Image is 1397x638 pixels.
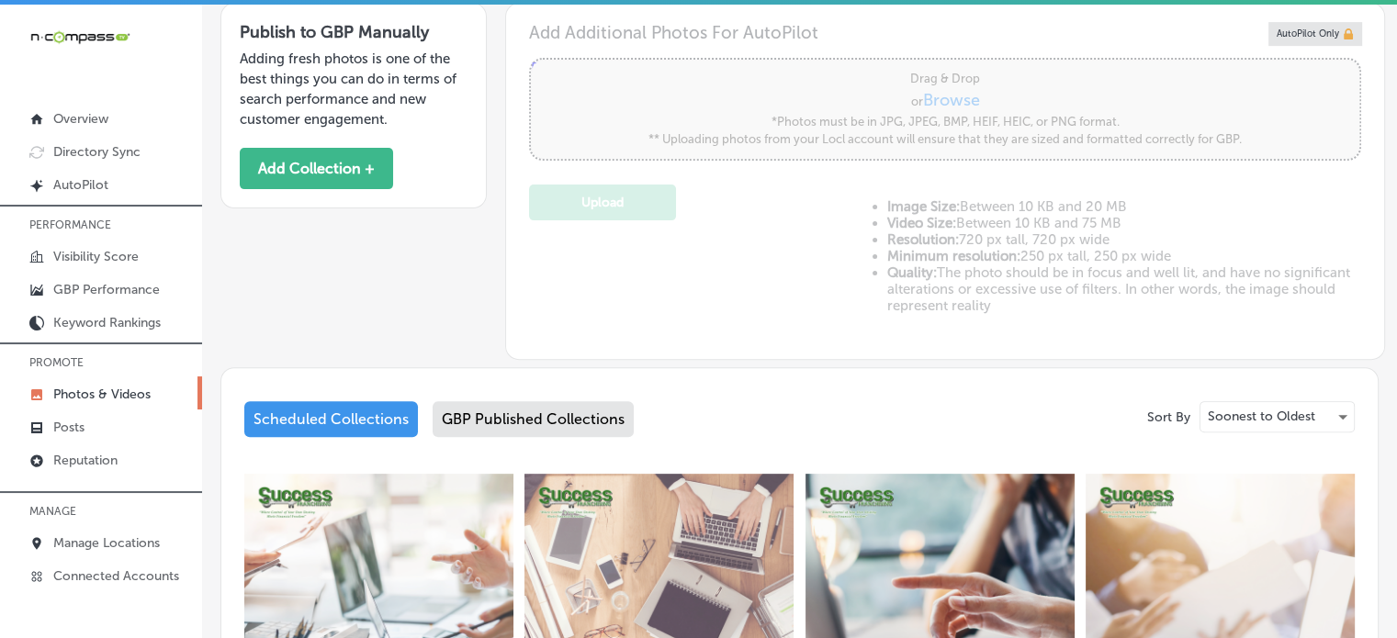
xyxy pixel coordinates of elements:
h3: Publish to GBP Manually [240,22,468,42]
button: Add Collection + [240,148,393,189]
p: GBP Performance [53,282,160,297]
p: Overview [53,111,108,127]
p: AutoPilot [53,177,108,193]
div: GBP Published Collections [433,401,634,437]
p: Keyword Rankings [53,315,161,330]
p: Sort By [1147,409,1190,425]
p: Posts [53,420,84,435]
p: Connected Accounts [53,568,179,584]
p: Adding fresh photos is one of the best things you can do in terms of search performance and new c... [240,49,468,129]
div: Scheduled Collections [244,401,418,437]
p: Manage Locations [53,535,160,551]
p: Reputation [53,453,118,468]
div: Soonest to Oldest [1200,402,1354,431]
p: Photos & Videos [53,386,151,402]
p: Visibility Score [53,249,139,264]
p: Directory Sync [53,144,141,160]
p: Soonest to Oldest [1208,408,1315,425]
img: 660ab0bf-5cc7-4cb8-ba1c-48b5ae0f18e60NCTV_CLogo_TV_Black_-500x88.png [29,28,130,46]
